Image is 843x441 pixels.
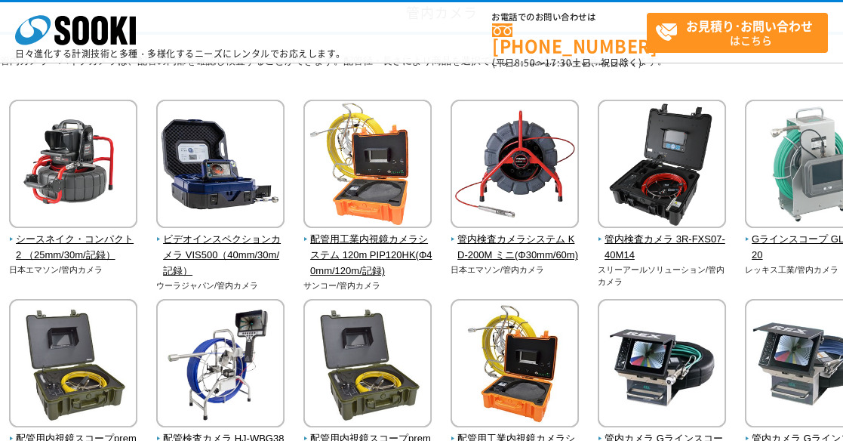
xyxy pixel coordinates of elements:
a: シースネイク・コンパクト2 （25mm/30m/記録） [9,217,138,263]
p: 日本エマソン/管内カメラ [451,264,580,276]
span: 17:30 [545,56,572,69]
p: 日本エマソン/管内カメラ [9,264,138,276]
p: ウーラジャパン/管内カメラ [156,279,285,292]
span: (平日 ～ 土日、祝日除く) [492,56,641,69]
img: 管内検査カメラシステム KD-200M ミニ(Φ30mm/60m) [451,100,579,232]
span: ビデオインスペクションカメラ VIS500（40mm/30m/記録） [156,232,285,279]
a: 管内検査カメラシステム KD-200M ミニ(Φ30mm/60m) [451,217,580,263]
a: お見積り･お問い合わせはこちら [647,13,828,53]
img: 配管用内視鏡スコープpremier CARPSCA21（φ23mm／20m） [9,299,137,431]
span: シースネイク・コンパクト2 （25mm/30m/記録） [9,232,138,264]
p: サンコー/管内カメラ [303,279,432,292]
img: 管内検査カメラ 3R-FXS07-40M14 [598,100,726,232]
img: 配管検査カメラ HJ-WBG38（φ38mm／60m） [156,299,285,431]
img: シースネイク・コンパクト2 （25mm/30m/記録） [9,100,137,232]
span: 管内検査カメラシステム KD-200M ミニ(Φ30mm/60m) [451,232,580,264]
a: ビデオインスペクションカメラ VIS500（40mm/30m/記録） [156,217,285,279]
a: [PHONE_NUMBER] [492,23,647,54]
img: 管内カメラ Gラインスコープ3030（φ30mm／30m） [598,299,726,431]
span: お電話でのお問い合わせは [492,13,647,22]
p: 日々進化する計測技術と多種・多様化するニーズにレンタルでお応えします。 [15,49,346,58]
a: 配管用工業内視鏡カメラシステム 120m PIP120HK(Φ40mm/120m/記録) [303,217,432,279]
p: スリーアールソリューション/管内カメラ [598,264,727,288]
span: 管内検査カメラ 3R-FXS07-40M14 [598,232,727,264]
span: はこちら [655,14,827,51]
span: 配管用工業内視鏡カメラシステム 120m PIP120HK(Φ40mm/120m/記録) [303,232,432,279]
img: 配管用工業内視鏡カメラシステム 120m PIP120HK(Φ40mm/120m/記録) [303,100,432,232]
span: 8:50 [515,56,536,69]
a: 管内検査カメラ 3R-FXS07-40M14 [598,217,727,263]
img: ビデオインスペクションカメラ VIS500（40mm/30m/記録） [156,100,285,232]
img: 配管用内視鏡スコープpremier CARPSCA41（φ28mm／40m） [303,299,432,431]
img: 配管用工業内視鏡カメラシステム PIP120HK（φ50mm／120m） [451,299,579,431]
strong: お見積り･お問い合わせ [686,17,813,35]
